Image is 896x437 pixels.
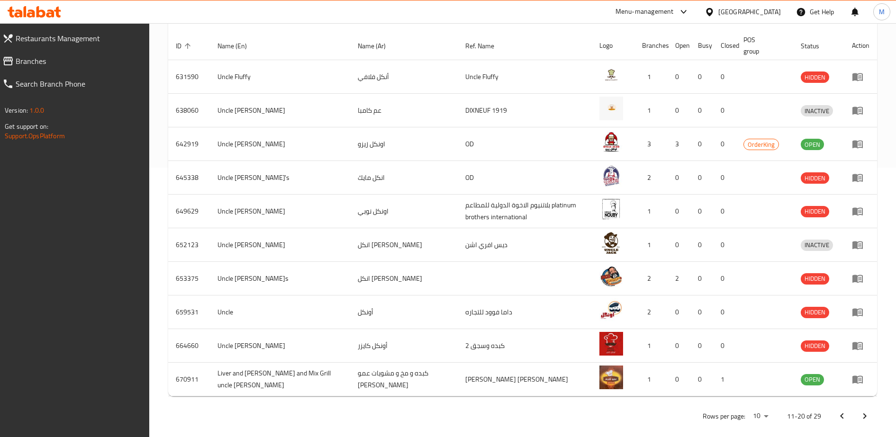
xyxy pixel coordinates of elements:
[801,139,824,150] span: OPEN
[599,298,623,322] img: Uncle
[599,197,623,221] img: Uncle Nouby
[703,410,745,422] p: Rows per page:
[713,161,736,195] td: 0
[458,161,592,195] td: OD
[16,33,142,44] span: Restaurants Management
[852,138,869,150] div: Menu
[713,127,736,161] td: 0
[634,60,668,94] td: 1
[668,127,690,161] td: 3
[599,332,623,356] img: Uncle kaiser
[744,139,778,150] span: OrderKing
[210,161,350,195] td: Uncle [PERSON_NAME]'s
[634,228,668,262] td: 1
[465,40,507,52] span: Ref. Name
[458,127,592,161] td: OD
[176,40,194,52] span: ID
[634,161,668,195] td: 2
[350,295,458,329] td: أونكل
[713,31,736,60] th: Closed
[168,60,210,94] td: 631590
[668,363,690,396] td: 0
[458,60,592,94] td: Uncle Fluffy
[690,363,713,396] td: 0
[668,262,690,295] td: 2
[668,31,690,60] th: Open
[634,329,668,363] td: 1
[852,340,869,351] div: Menu
[5,104,28,116] span: Version:
[599,164,623,187] img: Uncle Mike's
[749,409,772,423] div: Rows per page:
[615,6,674,18] div: Menu-management
[599,130,623,154] img: Uncle Zezo
[879,7,885,17] span: M
[5,130,65,142] a: Support.OpsPlatform
[801,106,833,116] span: INACTIVE
[210,295,350,329] td: Uncle
[599,63,623,87] img: Uncle Fluffy
[350,262,458,295] td: انكل [PERSON_NAME]
[168,195,210,228] td: 649629
[592,31,634,60] th: Logo
[690,262,713,295] td: 0
[599,366,623,389] img: Liver and Mokh and Mix Grill uncle Ashraf
[210,363,350,396] td: Liver and [PERSON_NAME] and Mix Grill uncle [PERSON_NAME]
[801,40,832,52] span: Status
[713,195,736,228] td: 0
[801,72,829,83] span: HIDDEN
[458,363,592,396] td: [PERSON_NAME] [PERSON_NAME]
[458,295,592,329] td: داما فوود للتجاره
[16,78,142,89] span: Search Branch Phone
[852,105,869,116] div: Menu
[713,228,736,262] td: 0
[668,60,690,94] td: 0
[350,329,458,363] td: أونكل كايزر
[599,265,623,288] img: Uncle Frank's
[852,374,869,385] div: Menu
[350,228,458,262] td: انكل [PERSON_NAME]
[713,94,736,127] td: 0
[168,329,210,363] td: 664660
[634,127,668,161] td: 3
[801,273,829,285] div: HIDDEN
[458,195,592,228] td: بلاتنيوم الاخوة الدولية للمطاعم platinum brothers international
[713,262,736,295] td: 0
[852,205,869,217] div: Menu
[801,307,829,318] span: HIDDEN
[668,329,690,363] td: 0
[210,262,350,295] td: Uncle [PERSON_NAME]s
[458,228,592,262] td: ديس افري اشن
[852,239,869,250] div: Menu
[668,195,690,228] td: 0
[350,60,458,94] td: أنكل فلافي
[217,40,259,52] span: Name (En)
[168,127,210,161] td: 642919
[350,195,458,228] td: اونكل نوبي
[350,161,458,195] td: انكل مايك
[168,228,210,262] td: 652123
[801,240,833,250] span: INACTIVE
[210,94,350,127] td: Uncle [PERSON_NAME]
[801,172,829,184] div: HIDDEN
[713,295,736,329] td: 0
[168,31,877,396] table: enhanced table
[210,60,350,94] td: Uncle Fluffy
[690,60,713,94] td: 0
[853,405,876,428] button: Next page
[168,161,210,195] td: 645338
[690,228,713,262] td: 0
[634,363,668,396] td: 1
[16,55,142,67] span: Branches
[668,295,690,329] td: 0
[210,195,350,228] td: Uncle [PERSON_NAME]
[5,120,48,133] span: Get support on:
[713,363,736,396] td: 1
[690,295,713,329] td: 0
[668,228,690,262] td: 0
[29,104,44,116] span: 1.0.0
[690,161,713,195] td: 0
[599,231,623,255] img: Uncle Jack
